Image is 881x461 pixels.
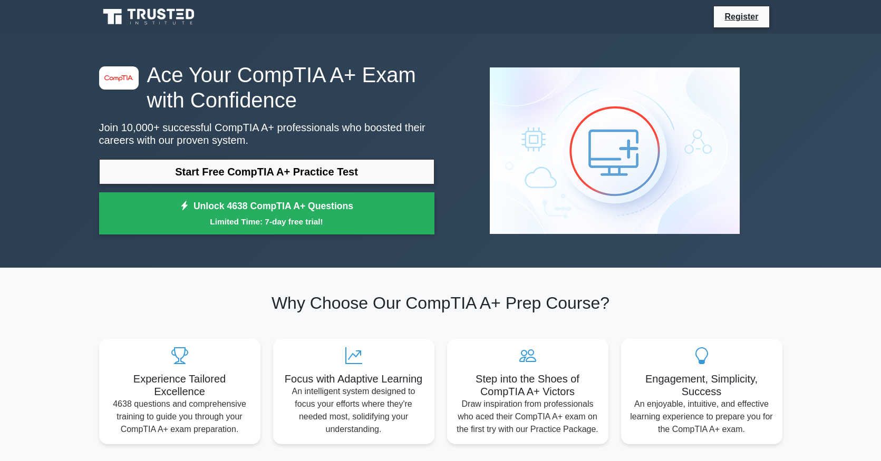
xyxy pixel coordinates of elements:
[456,372,600,398] h5: Step into the Shoes of CompTIA A+ Victors
[112,215,421,228] small: Limited Time: 7-day free trial!
[99,159,434,184] a: Start Free CompTIA A+ Practice Test
[630,398,774,436] p: An enjoyable, intuitive, and effective learning experience to prepare you for the CompTIA A+ exam.
[99,192,434,234] a: Unlock 4638 CompTIA A+ QuestionsLimited Time: 7-day free trial!
[718,10,764,23] a: Register
[108,398,252,436] p: 4638 questions and comprehensive training to guide you through your CompTIA A+ exam preparation.
[108,372,252,398] h5: Experience Tailored Excellence
[99,62,434,113] h1: Ace Your CompTIA A+ Exam with Confidence
[99,121,434,146] p: Join 10,000+ successful CompTIA A+ professionals who boosted their careers with our proven system.
[630,372,774,398] h5: Engagement, Simplicity, Success
[282,372,426,385] h5: Focus with Adaptive Learning
[456,398,600,436] p: Draw inspiration from professionals who aced their CompTIA A+ exam on the first try with our Prac...
[99,293,782,313] h2: Why Choose Our CompTIA A+ Prep Course?
[282,385,426,436] p: An intelligent system designed to focus your efforts where they're needed most, solidifying your ...
[481,59,748,242] img: CompTIA A+ Preview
